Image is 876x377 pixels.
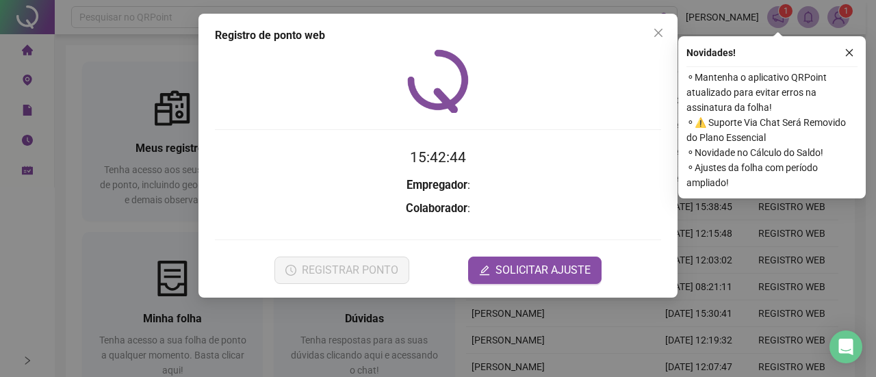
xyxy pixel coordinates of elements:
[410,149,466,166] time: 15:42:44
[468,257,602,284] button: editSOLICITAR AJUSTE
[686,160,858,190] span: ⚬ Ajustes da folha com período ampliado!
[274,257,409,284] button: REGISTRAR PONTO
[479,265,490,276] span: edit
[407,179,467,192] strong: Empregador
[647,22,669,44] button: Close
[829,330,862,363] div: Open Intercom Messenger
[686,45,736,60] span: Novidades !
[686,115,858,145] span: ⚬ ⚠️ Suporte Via Chat Será Removido do Plano Essencial
[686,70,858,115] span: ⚬ Mantenha o aplicativo QRPoint atualizado para evitar erros na assinatura da folha!
[215,200,661,218] h3: :
[653,27,664,38] span: close
[407,49,469,113] img: QRPoint
[406,202,467,215] strong: Colaborador
[495,262,591,278] span: SOLICITAR AJUSTE
[215,177,661,194] h3: :
[686,145,858,160] span: ⚬ Novidade no Cálculo do Saldo!
[215,27,661,44] div: Registro de ponto web
[845,48,854,57] span: close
